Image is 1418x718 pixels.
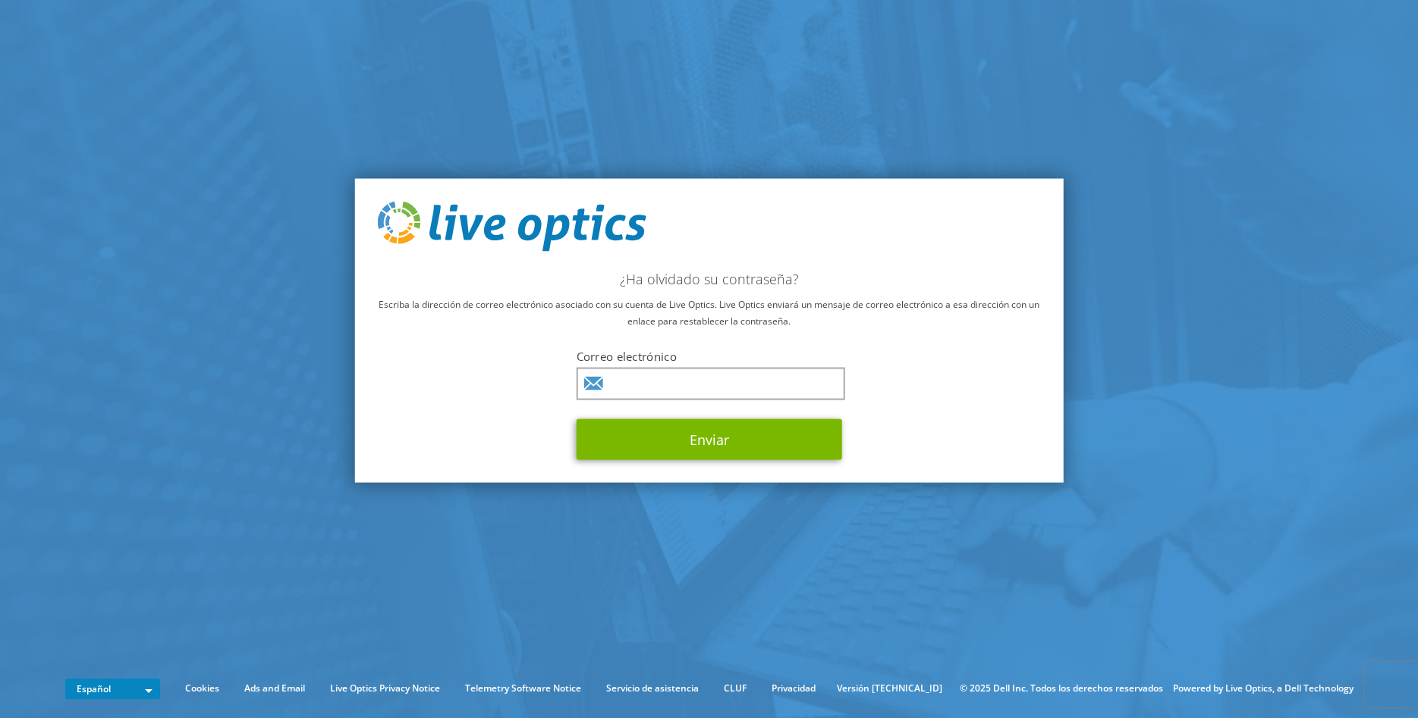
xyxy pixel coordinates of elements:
li: Versión [TECHNICAL_ID] [829,680,950,697]
a: CLUF [712,680,758,697]
button: Enviar [577,419,842,459]
label: Correo electrónico [577,348,842,363]
a: Telemetry Software Notice [454,680,593,697]
p: Escriba la dirección de correo electrónico asociado con su cuenta de Live Optics. Live Optics env... [377,296,1041,329]
a: Live Optics Privacy Notice [319,680,451,697]
li: © 2025 Dell Inc. Todos los derechos reservados [952,680,1171,697]
img: live_optics_svg.svg [377,202,646,252]
li: Powered by Live Optics, a Dell Technology [1173,680,1354,697]
a: Servicio de asistencia [595,680,710,697]
a: Ads and Email [233,680,316,697]
a: Privacidad [760,680,827,697]
a: Cookies [174,680,231,697]
h2: ¿Ha olvidado su contraseña? [377,270,1041,287]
